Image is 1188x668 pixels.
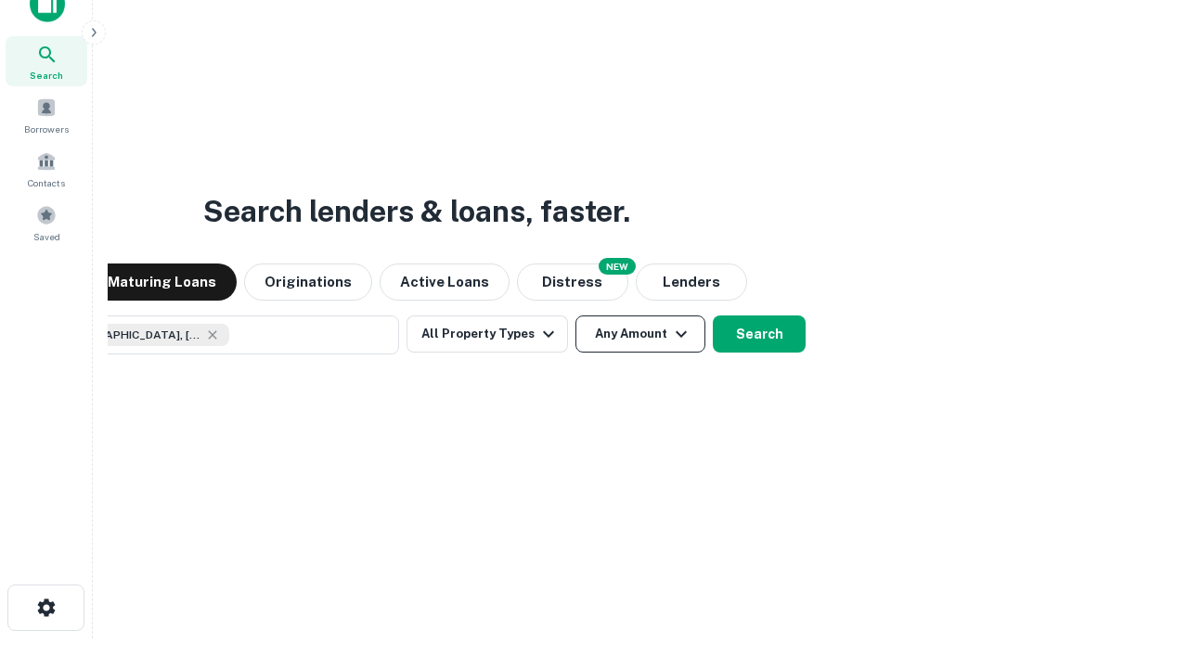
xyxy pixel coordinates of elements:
a: Search [6,36,87,86]
span: Saved [33,229,60,244]
button: Any Amount [575,315,705,353]
button: [GEOGRAPHIC_DATA], [GEOGRAPHIC_DATA], [GEOGRAPHIC_DATA] [28,315,399,354]
div: NEW [599,258,636,275]
h3: Search lenders & loans, faster. [203,189,630,234]
span: Borrowers [24,122,69,136]
span: [GEOGRAPHIC_DATA], [GEOGRAPHIC_DATA], [GEOGRAPHIC_DATA] [62,327,201,343]
button: All Property Types [407,315,568,353]
button: Active Loans [380,263,510,301]
a: Borrowers [6,90,87,140]
span: Contacts [28,175,65,190]
button: Lenders [636,263,747,301]
button: Maturing Loans [87,263,237,301]
a: Saved [6,198,87,248]
button: Originations [244,263,372,301]
iframe: Chat Widget [1095,520,1188,609]
a: Contacts [6,144,87,194]
span: Search [30,68,63,83]
button: Search [713,315,806,353]
button: Search distressed loans with lien and other non-mortgage details. [517,263,628,301]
